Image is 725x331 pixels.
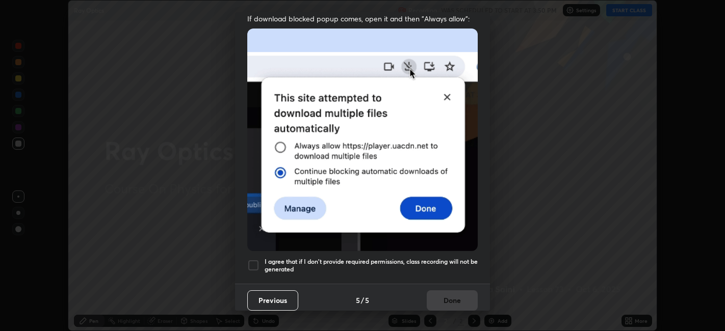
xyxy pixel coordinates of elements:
h5: I agree that if I don't provide required permissions, class recording will not be generated [265,258,478,273]
span: If download blocked popup comes, open it and then "Always allow": [247,14,478,23]
h4: 5 [356,295,360,306]
h4: / [361,295,364,306]
h4: 5 [365,295,369,306]
button: Previous [247,290,298,311]
img: downloads-permission-blocked.gif [247,29,478,251]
